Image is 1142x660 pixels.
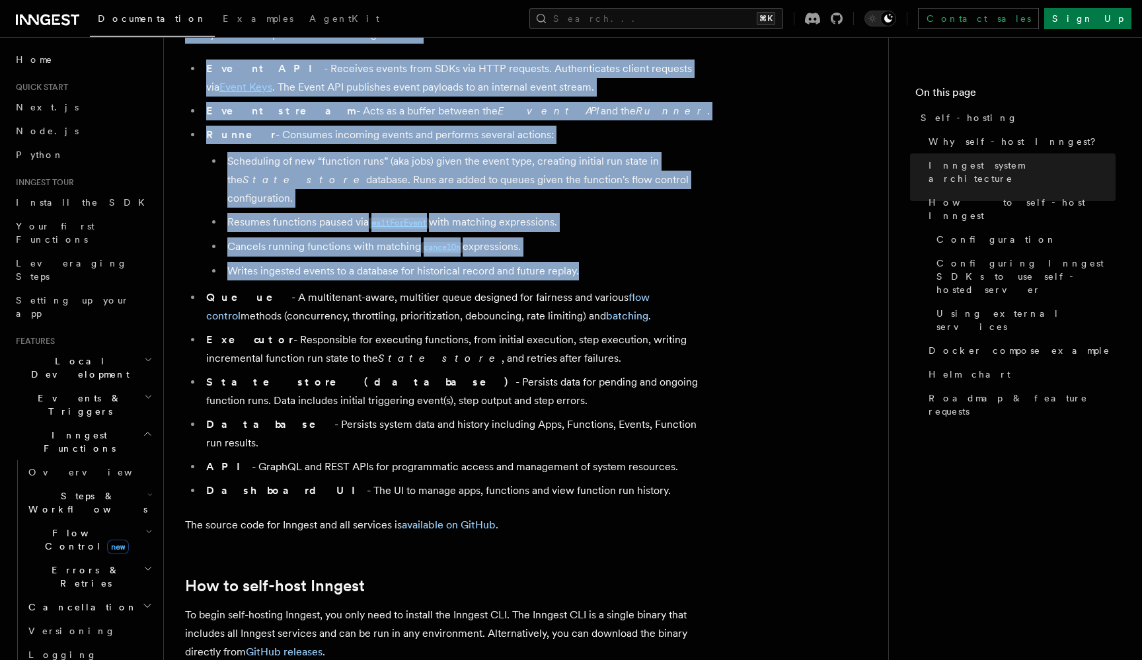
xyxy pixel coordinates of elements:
span: new [107,540,129,554]
li: Resumes functions paused via with matching expressions. [223,213,714,232]
span: Home [16,53,53,66]
span: Your first Functions [16,221,95,245]
li: Writes ingested events to a database for historical record and future replay. [223,262,714,280]
button: Events & Triggers [11,386,155,423]
code: cancelOn [421,242,463,253]
a: Setting up your app [11,288,155,325]
strong: Executor [206,333,293,346]
a: available on GitHub [402,518,496,531]
li: - GraphQL and REST APIs for programmatic access and management of system resources. [202,458,714,476]
li: Scheduling of new “function runs” (aka jobs) given the event type, creating initial run state in ... [223,152,714,208]
span: Install the SDK [16,197,153,208]
a: Using external services [931,302,1116,339]
span: Python [16,149,64,160]
a: Inngest system architecture [923,153,1116,190]
a: Examples [215,4,301,36]
em: State store [243,173,366,186]
li: - A multitenant-aware, multitier queue designed for fairness and various methods (concurrency, th... [202,288,714,325]
a: Documentation [90,4,215,37]
strong: Dashboard UI [206,484,367,497]
a: Overview [23,460,155,484]
li: - Persists system data and history including Apps, Functions, Events, Function run results. [202,415,714,452]
span: Inngest system architecture [929,159,1116,185]
span: Inngest Functions [11,429,143,455]
span: Versioning [28,626,116,636]
li: - Consumes incoming events and performs several actions: [202,126,714,280]
a: Self-hosting [915,106,1116,130]
button: Steps & Workflows [23,484,155,521]
a: How to self-host Inngest [185,577,365,595]
span: Features [11,336,55,347]
em: Event API [498,104,601,117]
strong: Queue [206,291,291,304]
button: Cancellation [23,595,155,619]
span: Events & Triggers [11,392,144,418]
a: Contact sales [918,8,1039,29]
span: Documentation [98,13,207,24]
p: The source code for Inngest and all services is . [185,516,714,534]
h4: On this page [915,85,1116,106]
span: Local Development [11,354,144,381]
span: Next.js [16,102,79,112]
button: Errors & Retries [23,558,155,595]
li: - Responsible for executing functions, from initial execution, step execution, writing incrementa... [202,331,714,368]
a: Sign Up [1044,8,1131,29]
a: AgentKit [301,4,387,36]
a: Configuration [931,227,1116,251]
strong: State store (database) [206,376,515,388]
a: Event Keys [219,81,272,93]
span: Leveraging Steps [16,258,128,282]
a: waitForEvent [369,216,429,228]
a: Configuring Inngest SDKs to use self-hosted server [931,251,1116,302]
a: Python [11,143,155,167]
span: Cancellation [23,600,137,614]
a: Next.js [11,95,155,119]
button: Local Development [11,349,155,386]
strong: API [206,460,252,473]
span: Configuring Inngest SDKs to use self-hosted server [936,257,1116,296]
em: Runner [636,104,707,117]
span: Logging [28,649,97,660]
span: Self-hosting [921,111,1018,124]
span: Flow Control [23,526,145,553]
button: Flow Controlnew [23,521,155,558]
li: - Receives events from SDKs via HTTP requests. Authenticates client requests via . The Event API ... [202,60,714,97]
em: State store [378,352,502,364]
a: Leveraging Steps [11,251,155,288]
a: Your first Functions [11,214,155,251]
a: Helm chart [923,362,1116,386]
strong: Event stream [206,104,356,117]
a: How to self-host Inngest [923,190,1116,227]
strong: Event API [206,62,324,75]
span: Inngest tour [11,177,74,188]
a: Versioning [23,619,155,643]
span: How to self-host Inngest [929,196,1116,222]
span: Using external services [936,307,1116,333]
span: Setting up your app [16,295,130,319]
span: Configuration [936,233,1057,246]
span: Node.js [16,126,79,136]
a: Node.js [11,119,155,143]
a: batching [606,309,648,322]
a: cancelOn [421,240,463,253]
a: Roadmap & feature requests [923,386,1116,423]
span: Docker compose example [929,344,1110,357]
button: Toggle dark mode [864,11,896,26]
li: - Persists data for pending and ongoing function runs. Data includes initial triggering event(s),... [202,373,714,410]
span: Overview [28,467,165,477]
span: Roadmap & feature requests [929,392,1116,418]
strong: Runner [206,128,276,141]
li: Cancels running functions with matching expressions. [223,237,714,257]
button: Inngest Functions [11,423,155,460]
span: Errors & Retries [23,563,143,590]
code: waitForEvent [369,218,429,229]
a: Home [11,48,155,71]
span: Examples [223,13,293,24]
a: flow control [206,291,650,322]
button: Search...⌘K [529,8,783,29]
a: Why self-host Inngest? [923,130,1116,153]
kbd: ⌘K [757,12,775,25]
li: - Acts as a buffer between the and the . [202,102,714,120]
li: - The UI to manage apps, functions and view function run history. [202,481,714,500]
span: Quick start [11,82,68,93]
